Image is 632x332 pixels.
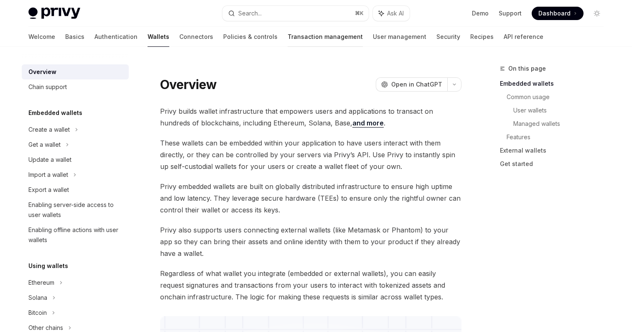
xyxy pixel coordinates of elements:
[28,155,71,165] div: Update a wallet
[28,108,82,118] h5: Embedded wallets
[28,8,80,19] img: light logo
[22,197,129,222] a: Enabling server-side access to user wallets
[94,27,138,47] a: Authentication
[22,222,129,248] a: Enabling offline actions with user wallets
[222,6,369,21] button: Search...⌘K
[28,185,69,195] div: Export a wallet
[470,27,494,47] a: Recipes
[28,308,47,318] div: Bitcoin
[538,9,571,18] span: Dashboard
[376,77,447,92] button: Open in ChatGPT
[28,27,55,47] a: Welcome
[238,8,262,18] div: Search...
[160,137,461,172] span: These wallets can be embedded within your application to have users interact with them directly, ...
[500,157,610,171] a: Get started
[532,7,584,20] a: Dashboard
[28,261,68,271] h5: Using wallets
[436,27,460,47] a: Security
[22,152,129,167] a: Update a wallet
[160,181,461,216] span: Privy embedded wallets are built on globally distributed infrastructure to ensure high uptime and...
[28,170,68,180] div: Import a wallet
[472,9,489,18] a: Demo
[507,90,610,104] a: Common usage
[507,130,610,144] a: Features
[391,80,442,89] span: Open in ChatGPT
[223,27,278,47] a: Policies & controls
[28,125,70,135] div: Create a wallet
[160,224,461,259] span: Privy also supports users connecting external wallets (like Metamask or Phantom) to your app so t...
[504,27,543,47] a: API reference
[500,144,610,157] a: External wallets
[28,278,54,288] div: Ethereum
[22,64,129,79] a: Overview
[352,119,384,128] a: and more
[508,64,546,74] span: On this page
[28,200,124,220] div: Enabling server-side access to user wallets
[373,6,410,21] button: Ask AI
[499,9,522,18] a: Support
[500,77,610,90] a: Embedded wallets
[148,27,169,47] a: Wallets
[22,182,129,197] a: Export a wallet
[22,79,129,94] a: Chain support
[288,27,363,47] a: Transaction management
[28,225,124,245] div: Enabling offline actions with user wallets
[513,104,610,117] a: User wallets
[160,105,461,129] span: Privy builds wallet infrastructure that empowers users and applications to transact on hundreds o...
[28,67,56,77] div: Overview
[160,268,461,303] span: Regardless of what wallet you integrate (embedded or external wallets), you can easily request si...
[160,77,217,92] h1: Overview
[28,293,47,303] div: Solana
[179,27,213,47] a: Connectors
[387,9,404,18] span: Ask AI
[28,140,61,150] div: Get a wallet
[28,82,67,92] div: Chain support
[513,117,610,130] a: Managed wallets
[590,7,604,20] button: Toggle dark mode
[373,27,426,47] a: User management
[65,27,84,47] a: Basics
[355,10,364,17] span: ⌘ K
